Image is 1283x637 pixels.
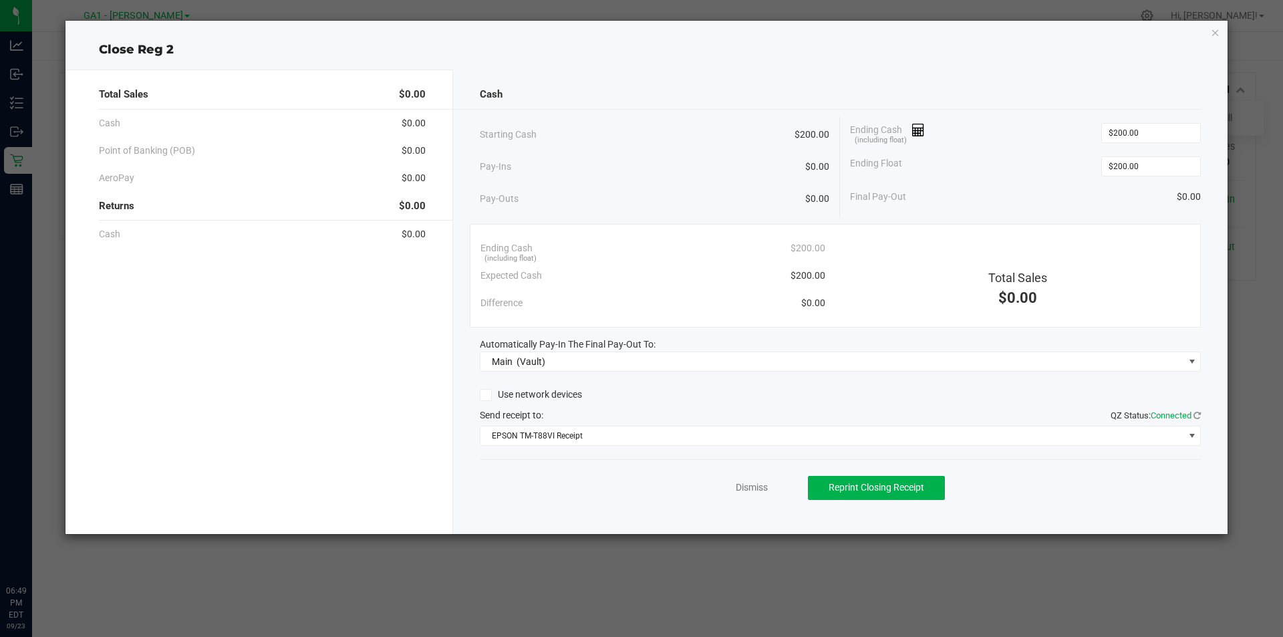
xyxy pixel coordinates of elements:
[492,356,513,367] span: Main
[480,192,519,206] span: Pay-Outs
[402,171,426,185] span: $0.00
[402,144,426,158] span: $0.00
[801,296,825,310] span: $0.00
[399,87,426,102] span: $0.00
[805,192,829,206] span: $0.00
[99,87,148,102] span: Total Sales
[99,144,195,158] span: Point of Banking (POB)
[988,271,1047,285] span: Total Sales
[998,289,1037,306] span: $0.00
[850,156,902,176] span: Ending Float
[99,116,120,130] span: Cash
[99,192,426,221] div: Returns
[829,482,924,493] span: Reprint Closing Receipt
[1111,410,1201,420] span: QZ Status:
[1177,190,1201,204] span: $0.00
[517,356,545,367] span: (Vault)
[484,253,537,265] span: (including float)
[480,87,503,102] span: Cash
[480,296,523,310] span: Difference
[855,135,907,146] span: (including float)
[1151,410,1191,420] span: Connected
[850,190,906,204] span: Final Pay-Out
[402,116,426,130] span: $0.00
[480,128,537,142] span: Starting Cash
[480,241,533,255] span: Ending Cash
[13,530,53,570] iframe: Resource center
[480,426,1184,445] span: EPSON TM-T88VI Receipt
[736,481,768,495] a: Dismiss
[808,476,945,500] button: Reprint Closing Receipt
[795,128,829,142] span: $200.00
[791,241,825,255] span: $200.00
[480,269,542,283] span: Expected Cash
[39,528,55,544] iframe: Resource center unread badge
[791,269,825,283] span: $200.00
[805,160,829,174] span: $0.00
[99,227,120,241] span: Cash
[480,388,582,402] label: Use network devices
[480,339,656,350] span: Automatically Pay-In The Final Pay-Out To:
[99,171,134,185] span: AeroPay
[480,160,511,174] span: Pay-Ins
[399,199,426,214] span: $0.00
[65,41,1228,59] div: Close Reg 2
[850,123,925,143] span: Ending Cash
[402,227,426,241] span: $0.00
[480,410,543,420] span: Send receipt to:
